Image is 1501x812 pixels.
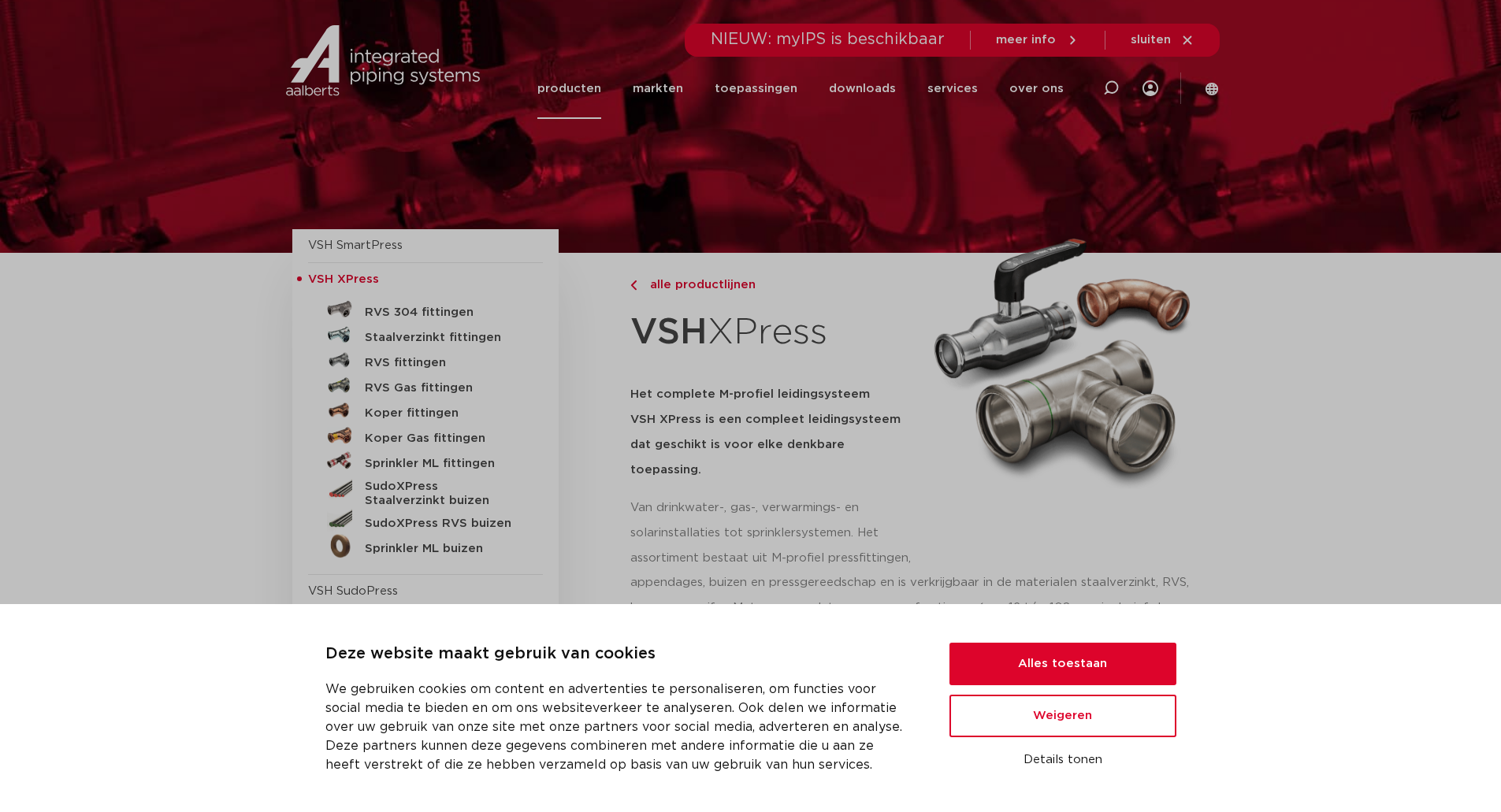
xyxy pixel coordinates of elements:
img: chevron-right.svg [630,280,637,291]
span: meer info [996,34,1056,46]
a: VSH SudoPress [308,585,398,597]
a: markten [633,58,683,119]
a: Koper fittingen [308,398,543,423]
h5: Sprinkler ML buizen [365,542,521,556]
h1: XPress [630,302,916,363]
a: producten [537,58,601,119]
button: Weigeren [949,695,1176,737]
a: alle productlijnen [630,276,916,295]
span: alle productlijnen [641,279,756,291]
a: Sprinkler ML fittingen [308,448,543,473]
button: Alles toestaan [949,643,1176,685]
a: RVS Gas fittingen [308,373,543,398]
a: meer info [996,33,1079,47]
a: over ons [1009,58,1064,119]
a: Sprinkler ML buizen [308,533,543,558]
a: RVS 304 fittingen [308,297,543,322]
a: services [927,58,978,119]
h5: Koper Gas fittingen [365,432,521,446]
p: Van drinkwater-, gas-, verwarmings- en solarinstallaties tot sprinklersystemen. Het assortiment b... [630,495,916,571]
h5: Sprinkler ML fittingen [365,457,521,471]
span: NIEUW: myIPS is beschikbaar [711,32,945,47]
a: sluiten [1131,33,1194,47]
span: sluiten [1131,34,1171,46]
a: RVS fittingen [308,347,543,373]
strong: VSH [630,314,708,350]
p: Deze website maakt gebruik van cookies [325,642,912,667]
p: We gebruiken cookies om content en advertenties te personaliseren, om functies voor social media ... [325,680,912,774]
h5: SudoXPress RVS buizen [365,517,521,531]
nav: Menu [537,58,1064,119]
h5: SudoXPress Staalverzinkt buizen [365,480,521,508]
a: SudoXPress Staalverzinkt buizen [308,473,543,508]
button: Details tonen [949,747,1176,773]
h5: Het complete M-profiel leidingsysteem VSH XPress is een compleet leidingsysteem dat geschikt is v... [630,382,916,483]
h5: RVS Gas fittingen [365,381,521,395]
h5: Staalverzinkt fittingen [365,331,521,345]
a: Staalverzinkt fittingen [308,322,543,347]
a: toepassingen [715,58,797,119]
a: downloads [829,58,896,119]
a: SudoXPress RVS buizen [308,508,543,533]
span: VSH XPress [308,273,379,285]
a: VSH SmartPress [308,239,403,251]
a: Koper Gas fittingen [308,423,543,448]
p: appendages, buizen en pressgereedschap en is verkrijgbaar in de materialen staalverzinkt, RVS, ko... [630,570,1209,646]
h5: Koper fittingen [365,406,521,421]
h5: RVS fittingen [365,356,521,370]
h5: RVS 304 fittingen [365,306,521,320]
